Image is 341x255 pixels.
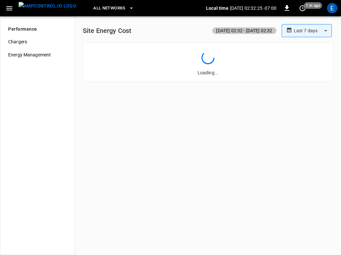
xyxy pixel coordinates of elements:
span: 1 m ago [304,2,322,9]
div: Chargers [3,35,72,48]
div: profile-icon [327,3,337,13]
span: Loading... [198,70,218,75]
h6: Site Energy Cost [83,25,131,36]
span: All Networks [93,5,125,12]
p: Local time [206,5,229,11]
p: [DATE] 02:32:25 -07:00 [230,5,276,11]
span: Chargers [8,38,67,45]
span: Energy Management [8,52,67,58]
div: Energy Management [3,48,72,61]
button: All Networks [91,2,136,15]
p: Performance [8,26,37,33]
button: set refresh interval [297,3,308,13]
img: ampcontrol.io logo [19,2,76,10]
div: [DATE] 02:32 - [DATE] 02:32 [212,27,276,34]
div: Last 7 days [294,24,332,37]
